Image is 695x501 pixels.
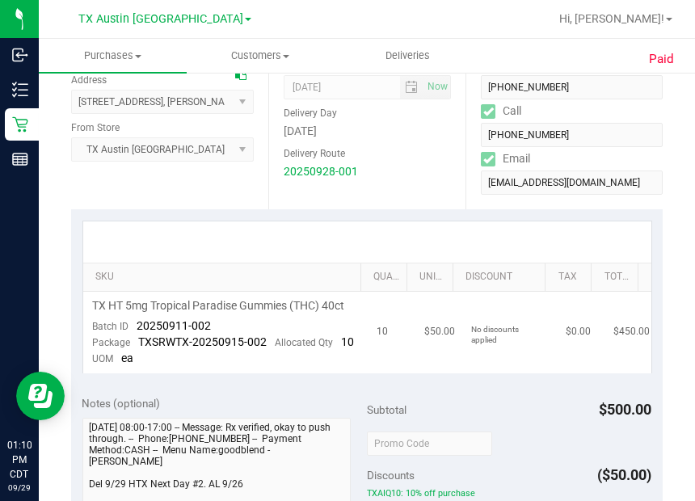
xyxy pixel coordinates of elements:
[558,271,586,284] a: Tax
[71,120,120,135] label: From Store
[71,73,107,87] label: Address
[342,335,355,348] span: 10
[377,324,388,339] span: 10
[16,372,65,420] iframe: Resource center
[122,352,134,364] span: ea
[82,397,161,410] span: Notes (optional)
[481,147,530,171] label: Email
[12,82,28,98] inline-svg: Inventory
[604,271,632,284] a: Total
[39,48,187,63] span: Purchases
[364,48,452,63] span: Deliveries
[424,324,455,339] span: $50.00
[600,401,652,418] span: $500.00
[284,165,358,178] a: 20250928-001
[367,403,406,416] span: Subtotal
[93,321,129,332] span: Batch ID
[284,146,345,161] label: Delivery Route
[187,48,334,63] span: Customers
[12,151,28,167] inline-svg: Reports
[471,325,519,344] span: No discounts applied
[559,12,664,25] span: Hi, [PERSON_NAME]!
[649,50,674,69] span: Paid
[93,337,131,348] span: Package
[137,319,212,332] span: 20250911-002
[334,39,482,73] a: Deliveries
[12,47,28,63] inline-svg: Inbound
[284,106,337,120] label: Delivery Day
[566,324,591,339] span: $0.00
[465,271,539,284] a: Discount
[7,482,32,494] p: 09/29
[481,75,663,99] input: Format: (999) 999-9999
[95,271,354,284] a: SKU
[373,271,401,284] a: Quantity
[78,12,243,26] span: TX Austin [GEOGRAPHIC_DATA]
[139,335,267,348] span: TXSRWTX-20250915-002
[235,66,246,83] div: Copy address to clipboard
[367,461,415,490] span: Discounts
[93,353,114,364] span: UOM
[93,298,345,314] span: TX HT 5mg Tropical Paradise Gummies (THC) 40ct
[7,438,32,482] p: 01:10 PM CDT
[367,432,492,456] input: Promo Code
[367,487,652,499] span: TXAIQ10: 10% off purchase
[598,466,652,483] span: ($50.00)
[481,123,663,147] input: Format: (999) 999-9999
[419,271,447,284] a: Unit Price
[481,99,521,123] label: Call
[284,123,451,140] div: [DATE]
[613,324,650,339] span: $450.00
[39,39,187,73] a: Purchases
[12,116,28,133] inline-svg: Retail
[276,337,334,348] span: Allocated Qty
[187,39,335,73] a: Customers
